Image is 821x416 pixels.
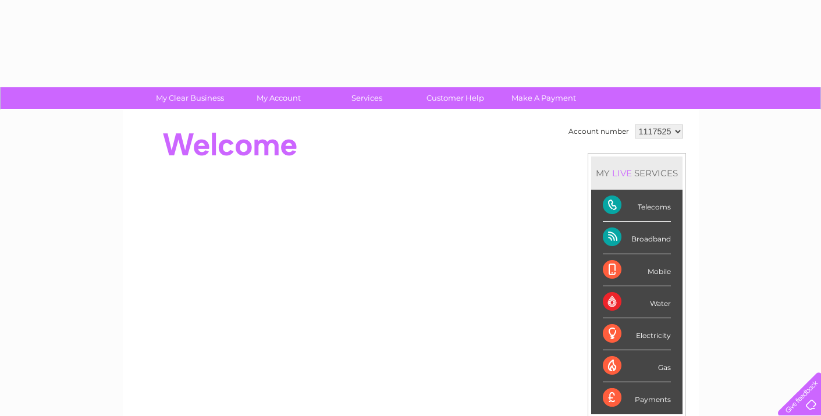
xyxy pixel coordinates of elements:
[603,286,671,318] div: Water
[603,382,671,414] div: Payments
[603,318,671,350] div: Electricity
[230,87,326,109] a: My Account
[496,87,592,109] a: Make A Payment
[319,87,415,109] a: Services
[142,87,238,109] a: My Clear Business
[603,222,671,254] div: Broadband
[603,350,671,382] div: Gas
[407,87,503,109] a: Customer Help
[591,157,683,190] div: MY SERVICES
[603,254,671,286] div: Mobile
[610,168,634,179] div: LIVE
[566,122,632,141] td: Account number
[603,190,671,222] div: Telecoms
